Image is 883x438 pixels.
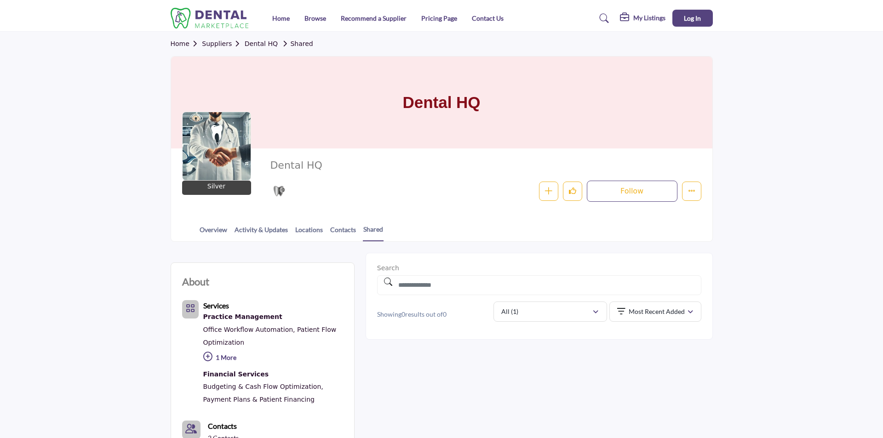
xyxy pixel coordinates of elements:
[472,14,504,22] a: Contact Us
[587,181,677,202] button: Follow
[363,224,384,241] a: Shared
[203,369,343,381] div: Providing billing, payment solutions, loans, and tax planning for dental practices.
[199,225,228,241] a: Overview
[171,8,253,28] img: site Logo
[203,311,343,323] a: Practice Management
[341,14,407,22] a: Recommend a Supplier
[493,301,607,322] button: All (1)
[633,14,665,22] h5: My Listings
[280,40,313,47] a: Shared
[203,396,315,403] a: Payment Plans & Patient Financing
[182,300,199,319] button: Category Icon
[203,301,229,310] b: Services
[245,40,278,47] a: Dental HQ
[203,349,343,369] p: 1 More
[272,14,290,22] a: Home
[203,311,343,323] div: Optimizing operations, staff coordination, and patient flow for efficient practice management.
[330,225,356,241] a: Contacts
[501,307,518,316] p: All (1)
[401,310,405,318] span: 0
[609,301,701,322] button: Most Recent Added
[270,159,523,171] h2: Dental HQ
[377,264,701,272] h1: Search
[203,326,337,346] a: Patient Flow Optimization
[402,57,480,148] h1: Dental HQ
[208,421,237,430] b: Contacts
[207,182,225,191] p: Silver
[171,40,202,47] a: Home
[295,225,323,241] a: Locations
[203,302,229,310] a: Services
[443,310,447,318] span: 0
[377,310,488,319] p: Showing results out of
[563,182,582,201] button: Like
[203,383,323,390] a: Budgeting & Cash Flow Optimization,
[682,182,701,201] button: More details
[421,14,457,22] a: Pricing Page
[202,40,244,47] a: Suppliers
[234,225,288,241] a: Activity & Updates
[208,421,237,432] a: Contacts
[684,14,701,22] span: Log In
[203,326,295,333] a: Office Workflow Automation,
[629,307,685,316] p: Most Recent Added
[203,369,343,381] a: Financial Services
[591,11,615,26] a: Search
[620,13,665,24] div: My Listings
[272,184,286,198] img: Silver Sponsorships
[672,10,713,27] button: Log In
[304,14,326,22] a: Browse
[182,274,209,289] h2: About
